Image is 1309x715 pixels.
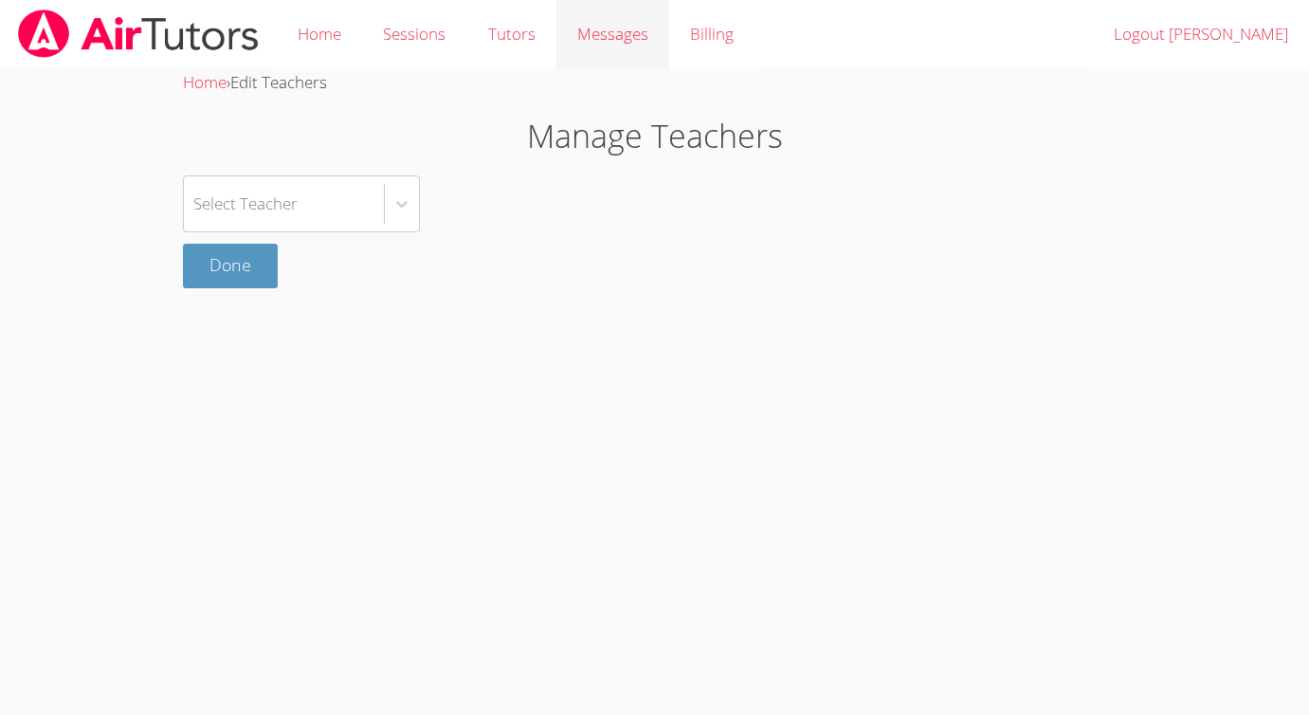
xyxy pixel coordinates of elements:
span: Edit Teachers [230,71,327,93]
span: Messages [577,23,648,45]
a: Done [183,244,278,288]
img: airtutors_banner-c4298cdbf04f3fff15de1276eac7730deb9818008684d7c2e4769d2f7ddbe033.png [16,9,261,58]
h1: Manage Teachers [183,112,1125,160]
div: › [183,69,1125,97]
a: Home [183,71,227,93]
div: Select Teacher [193,190,298,217]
